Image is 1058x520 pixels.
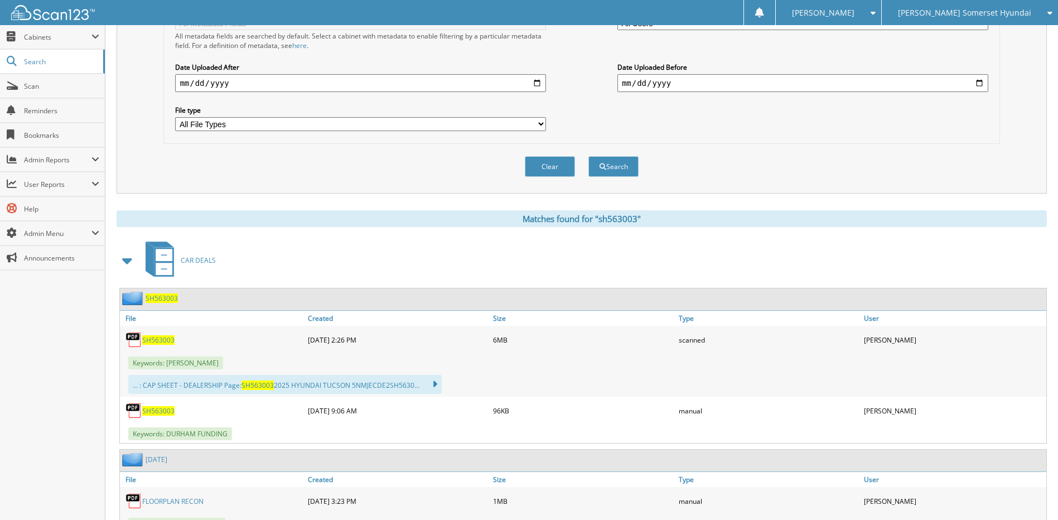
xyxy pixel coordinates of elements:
a: here [292,41,307,50]
input: start [175,74,546,92]
div: [PERSON_NAME] [861,399,1046,422]
span: Search [24,57,98,66]
span: [PERSON_NAME] [792,9,854,16]
span: User Reports [24,180,91,189]
a: Created [305,311,490,326]
a: [DATE] [146,455,167,464]
span: SH563003 [241,381,274,390]
span: Bookmarks [24,131,99,140]
a: FLOORPLAN RECON [142,497,204,506]
label: Date Uploaded Before [617,62,988,72]
iframe: Chat Widget [1002,466,1058,520]
span: CAR DEALS [181,256,216,265]
a: Size [490,472,675,487]
div: manual [676,490,861,512]
a: User [861,472,1046,487]
a: SH563003 [142,406,175,416]
a: SH563003 [146,293,178,303]
span: Admin Reports [24,155,91,165]
a: SH563003 [142,335,175,345]
span: Cabinets [24,32,91,42]
label: Date Uploaded After [175,62,546,72]
div: [DATE] 9:06 AM [305,399,490,422]
div: 6MB [490,329,675,351]
a: File [120,311,305,326]
button: Search [588,156,639,177]
a: Created [305,472,490,487]
img: folder2.png [122,291,146,305]
div: [PERSON_NAME] [861,490,1046,512]
input: end [617,74,988,92]
img: PDF.png [125,331,142,348]
span: Keywords: [PERSON_NAME] [128,357,223,369]
div: 1MB [490,490,675,512]
span: Announcements [24,253,99,263]
div: Matches found for "sh563003" [117,210,1047,227]
button: Clear [525,156,575,177]
span: [PERSON_NAME] Somerset Hyundai [898,9,1031,16]
a: Size [490,311,675,326]
span: Keywords: DURHAM FUNDING [128,427,232,440]
a: Type [676,472,861,487]
span: Scan [24,81,99,91]
div: [DATE] 3:23 PM [305,490,490,512]
div: [DATE] 2:26 PM [305,329,490,351]
img: PDF.png [125,402,142,419]
div: 96KB [490,399,675,422]
img: PDF.png [125,493,142,509]
img: folder2.png [122,452,146,466]
div: [PERSON_NAME] [861,329,1046,351]
a: Type [676,311,861,326]
label: File type [175,105,546,115]
span: Help [24,204,99,214]
a: File [120,472,305,487]
img: scan123-logo-white.svg [11,5,95,20]
span: Reminders [24,106,99,115]
span: Admin Menu [24,229,91,238]
a: CAR DEALS [139,238,216,282]
div: All metadata fields are searched by default. Select a cabinet with metadata to enable filtering b... [175,31,546,50]
a: User [861,311,1046,326]
div: manual [676,399,861,422]
div: scanned [676,329,861,351]
div: ... : CAP SHEET - DEALERSHIP Page: 2025 HYUNDAI TUCSON 5NMJECDE2SH5630... [128,375,442,394]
